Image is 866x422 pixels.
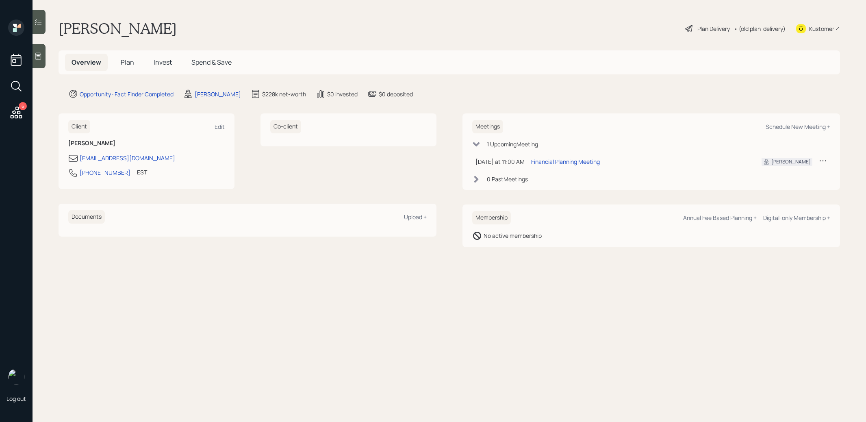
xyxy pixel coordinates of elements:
[191,58,232,67] span: Spend & Save
[809,24,834,33] div: Kustomer
[19,102,27,110] div: 6
[8,369,24,385] img: treva-nostdahl-headshot.png
[7,395,26,402] div: Log out
[121,58,134,67] span: Plan
[734,24,786,33] div: • (old plan-delivery)
[80,154,175,162] div: [EMAIL_ADDRESS][DOMAIN_NAME]
[68,140,225,147] h6: [PERSON_NAME]
[80,168,130,177] div: [PHONE_NUMBER]
[763,214,830,222] div: Digital-only Membership +
[683,214,757,222] div: Annual Fee Based Planning +
[215,123,225,131] div: Edit
[154,58,172,67] span: Invest
[72,58,101,67] span: Overview
[137,168,147,176] div: EST
[531,157,600,166] div: Financial Planning Meeting
[766,123,830,131] div: Schedule New Meeting +
[404,213,427,221] div: Upload +
[327,90,358,98] div: $0 invested
[195,90,241,98] div: [PERSON_NAME]
[487,175,528,183] div: 0 Past Meeting s
[68,120,90,133] h6: Client
[270,120,301,133] h6: Co-client
[472,120,503,133] h6: Meetings
[771,158,811,165] div: [PERSON_NAME]
[379,90,413,98] div: $0 deposited
[487,140,538,148] div: 1 Upcoming Meeting
[68,210,105,224] h6: Documents
[697,24,730,33] div: Plan Delivery
[484,231,542,240] div: No active membership
[59,20,177,37] h1: [PERSON_NAME]
[475,157,525,166] div: [DATE] at 11:00 AM
[262,90,306,98] div: $228k net-worth
[472,211,511,224] h6: Membership
[80,90,174,98] div: Opportunity · Fact Finder Completed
